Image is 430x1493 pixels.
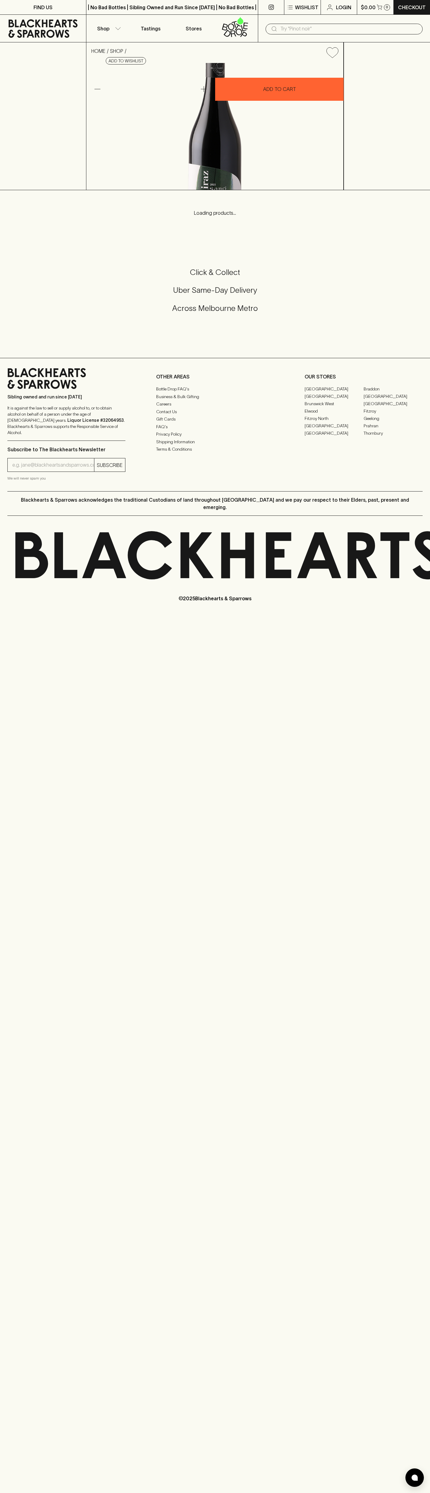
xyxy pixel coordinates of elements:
p: $0.00 [361,4,376,11]
button: SUBSCRIBE [94,458,125,472]
a: [GEOGRAPHIC_DATA] [305,393,364,400]
p: Shop [97,25,109,32]
a: Business & Bulk Gifting [156,393,274,400]
p: Wishlist [295,4,318,11]
p: OUR STORES [305,373,423,380]
a: Terms & Conditions [156,446,274,453]
p: Tastings [141,25,160,32]
p: Subscribe to The Blackhearts Newsletter [7,446,125,453]
p: We will never spam you [7,475,125,481]
strong: Liquor License #32064953 [67,418,124,423]
a: Contact Us [156,408,274,415]
a: Brunswick West [305,400,364,407]
a: Tastings [129,15,172,42]
input: Try "Pinot noir" [280,24,418,34]
button: Shop [86,15,129,42]
a: Elwood [305,407,364,415]
p: It is against the law to sell or supply alcohol to, or to obtain alcohol on behalf of a person un... [7,405,125,436]
a: Braddon [364,385,423,393]
a: SHOP [110,48,123,54]
a: Privacy Policy [156,431,274,438]
a: [GEOGRAPHIC_DATA] [364,393,423,400]
a: [GEOGRAPHIC_DATA] [305,422,364,429]
p: Login [336,4,351,11]
a: [GEOGRAPHIC_DATA] [305,429,364,437]
button: Add to wishlist [106,57,146,65]
p: OTHER AREAS [156,373,274,380]
a: Careers [156,401,274,408]
button: Add to wishlist [324,45,341,61]
a: HOME [91,48,105,54]
p: Checkout [398,4,426,11]
h5: Across Melbourne Metro [7,303,423,313]
p: FIND US [34,4,53,11]
a: FAQ's [156,423,274,430]
button: ADD TO CART [215,78,344,101]
a: Gift Cards [156,416,274,423]
p: SUBSCRIBE [97,461,123,469]
a: [GEOGRAPHIC_DATA] [305,385,364,393]
p: Sibling owned and run since [DATE] [7,394,125,400]
a: Stores [172,15,215,42]
a: [GEOGRAPHIC_DATA] [364,400,423,407]
a: Thornbury [364,429,423,437]
img: 26812.png [86,63,343,190]
a: Geelong [364,415,423,422]
p: Stores [186,25,202,32]
div: Call to action block [7,243,423,346]
p: 0 [386,6,388,9]
p: ADD TO CART [263,85,296,93]
a: Fitzroy [364,407,423,415]
input: e.g. jane@blackheartsandsparrows.com.au [12,460,94,470]
p: Blackhearts & Sparrows acknowledges the traditional Custodians of land throughout [GEOGRAPHIC_DAT... [12,496,418,511]
h5: Click & Collect [7,267,423,277]
a: Bottle Drop FAQ's [156,386,274,393]
a: Prahran [364,422,423,429]
h5: Uber Same-Day Delivery [7,285,423,295]
a: Fitzroy North [305,415,364,422]
a: Shipping Information [156,438,274,445]
img: bubble-icon [412,1475,418,1481]
p: Loading products... [6,209,424,217]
